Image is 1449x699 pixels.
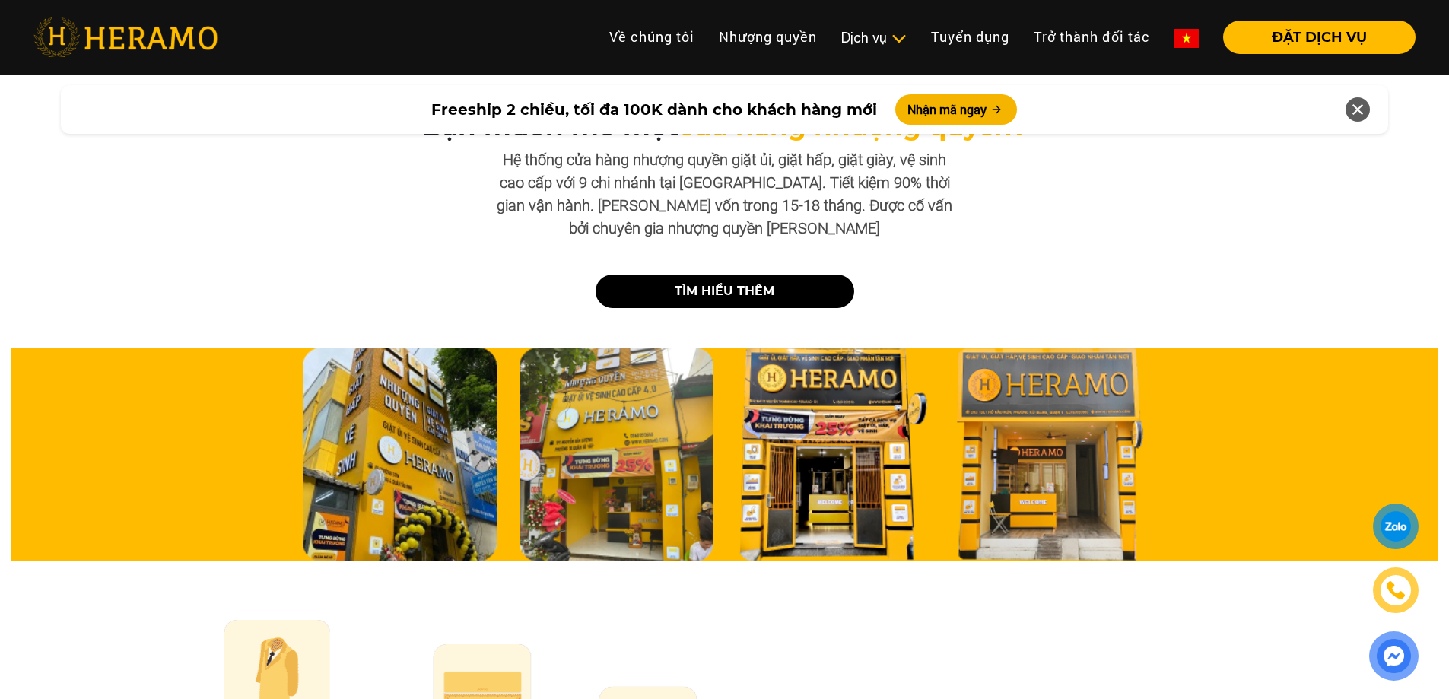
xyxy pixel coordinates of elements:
img: background [303,348,497,561]
a: ĐẶT DỊCH VỤ [1211,30,1416,44]
a: Trở thành đối tác [1022,21,1162,53]
p: Hệ thống cửa hàng nhượng quyền giặt ủi, giặt hấp, giặt giày, vệ sinh cao cấp với 9 chi nhánh tại ... [496,148,953,240]
img: background [736,348,930,561]
img: heramo-logo.png [33,17,218,57]
button: Nhận mã ngay [895,94,1017,125]
a: phone-icon [1373,567,1419,613]
a: TÌM HIỂU THÊM [596,275,854,308]
img: phone-icon [1387,581,1405,599]
a: Nhượng quyền [707,21,829,53]
img: background [520,348,713,561]
div: Dịch vụ [841,27,907,48]
img: vn-flag.png [1174,29,1199,48]
img: subToggleIcon [891,31,907,46]
img: background [953,348,1147,561]
button: ĐẶT DỊCH VỤ [1223,21,1416,54]
a: Tuyển dụng [919,21,1022,53]
a: Về chúng tôi [597,21,707,53]
span: Freeship 2 chiều, tối đa 100K dành cho khách hàng mới [431,98,877,121]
